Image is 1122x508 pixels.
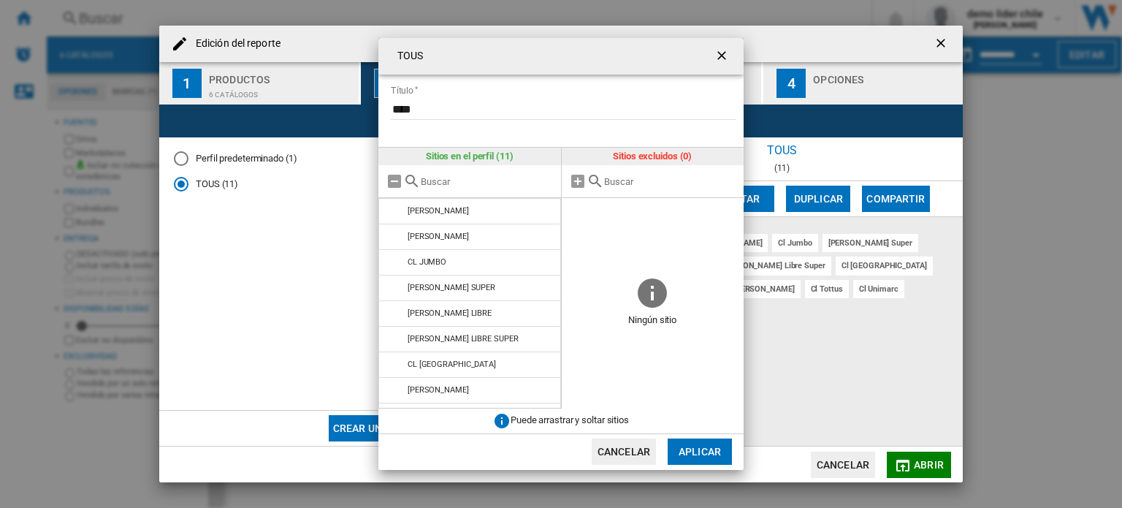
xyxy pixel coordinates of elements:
[408,257,446,267] div: CL JUMBO
[604,176,737,187] input: Buscar
[714,48,732,66] ng-md-icon: getI18NText('BUTTONS.CLOSE_DIALOG')
[709,42,738,71] button: getI18NText('BUTTONS.CLOSE_DIALOG')
[668,439,732,465] button: Aplicar
[408,308,492,318] div: [PERSON_NAME] LIBRE
[408,206,469,216] div: [PERSON_NAME]
[511,414,629,425] span: Puede arrastrar y soltar sitios
[408,334,519,344] div: [PERSON_NAME] LIBRE SUPER
[408,232,469,241] div: [PERSON_NAME]
[386,173,403,190] md-icon: Quitar todo
[562,148,744,165] div: Sitios excluidos (0)
[592,439,656,465] button: Cancelar
[408,283,495,292] div: [PERSON_NAME] SUPER
[378,148,561,165] div: Sitios en el perfil (11)
[390,49,423,64] h4: TOUS
[421,176,554,187] input: Buscar
[569,173,587,190] md-icon: Añadir todos
[408,385,469,395] div: [PERSON_NAME]
[562,310,744,332] span: Ningún sitio
[408,360,496,369] div: CL [GEOGRAPHIC_DATA]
